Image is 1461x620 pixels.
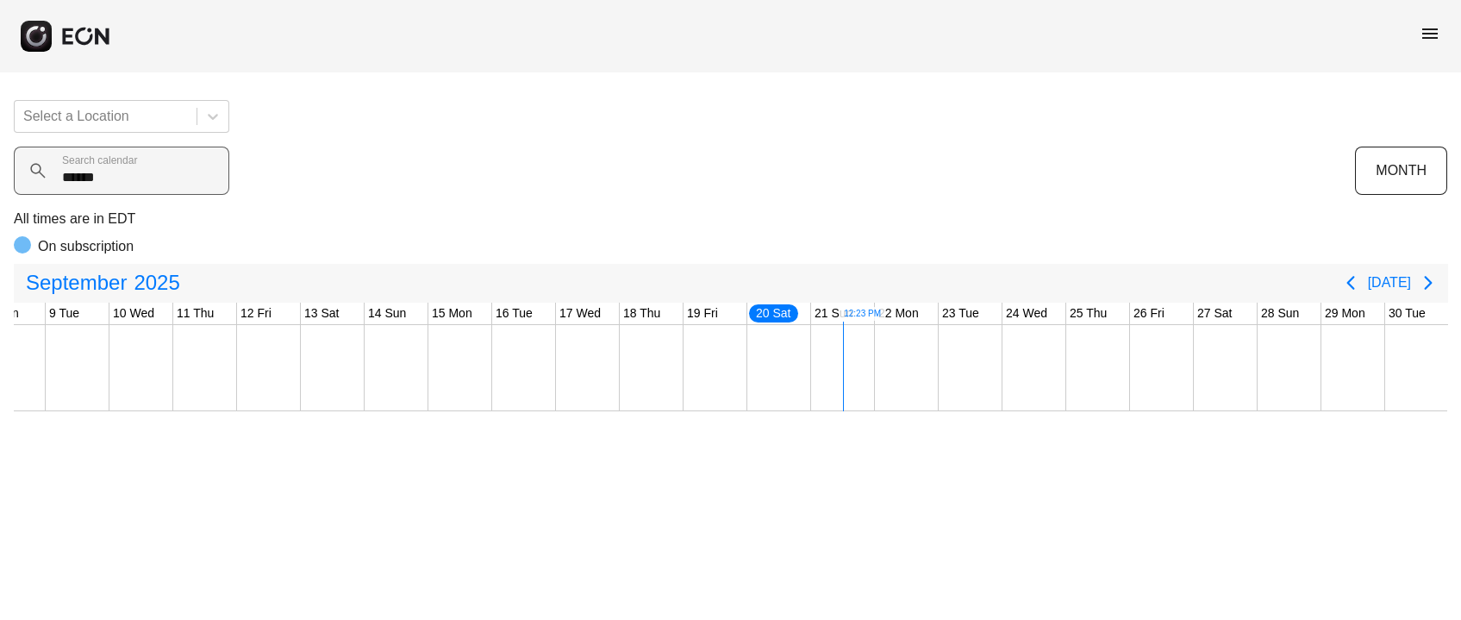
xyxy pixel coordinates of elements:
[1411,266,1445,300] button: Next page
[1321,303,1369,324] div: 29 Mon
[109,303,158,324] div: 10 Wed
[939,303,983,324] div: 23 Tue
[365,303,409,324] div: 14 Sun
[556,303,604,324] div: 17 Wed
[173,303,217,324] div: 11 Thu
[1420,23,1440,44] span: menu
[22,266,130,300] span: September
[16,266,190,300] button: September2025
[1355,147,1447,195] button: MONTH
[38,236,134,257] p: On subscription
[1368,267,1411,298] button: [DATE]
[428,303,476,324] div: 15 Mon
[684,303,721,324] div: 19 Fri
[1194,303,1235,324] div: 27 Sat
[747,303,799,324] div: 20 Sat
[1333,266,1368,300] button: Previous page
[46,303,83,324] div: 9 Tue
[1130,303,1168,324] div: 26 Fri
[620,303,664,324] div: 18 Thu
[301,303,342,324] div: 13 Sat
[237,303,275,324] div: 12 Fri
[62,153,137,167] label: Search calendar
[130,266,183,300] span: 2025
[1002,303,1051,324] div: 24 Wed
[1258,303,1302,324] div: 28 Sun
[1385,303,1429,324] div: 30 Tue
[492,303,536,324] div: 16 Tue
[1066,303,1110,324] div: 25 Thu
[14,209,1447,229] p: All times are in EDT
[875,303,922,324] div: 22 Mon
[811,303,856,324] div: 21 Sun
